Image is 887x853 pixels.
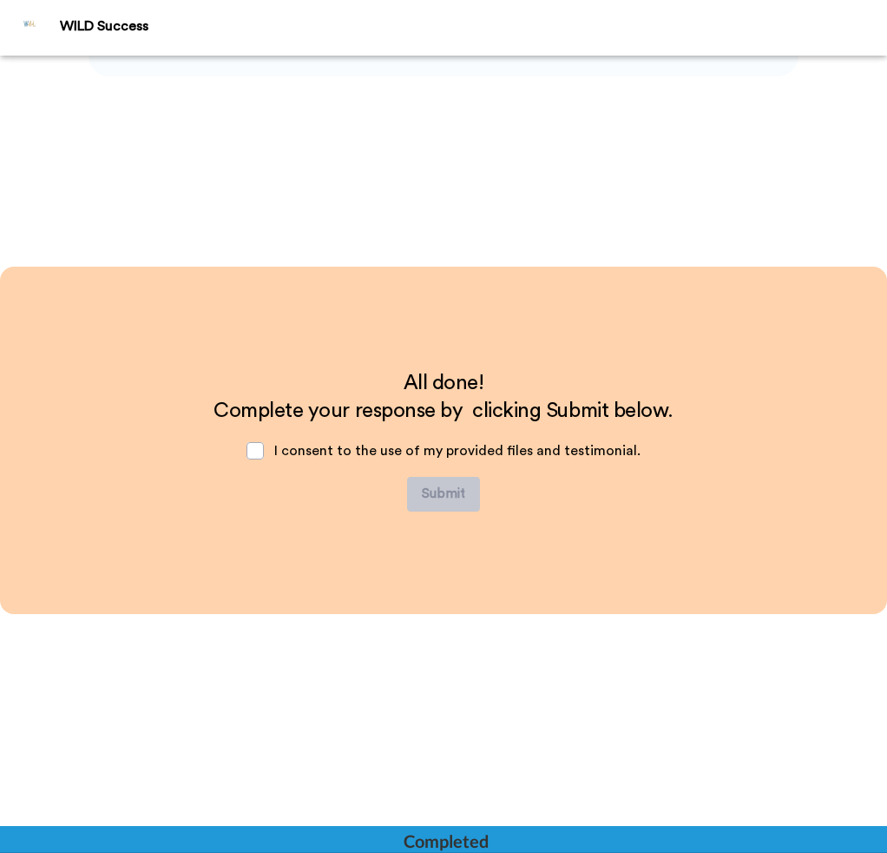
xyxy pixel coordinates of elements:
[407,477,480,512] button: Submit
[404,373,484,393] span: All done!
[274,444,641,458] span: I consent to the use of my provided files and testimonial.
[214,400,673,421] span: Complete your response by clicking Submit below.
[10,7,51,49] img: Profile Image
[404,829,487,853] div: Completed
[60,18,886,35] div: WILD Success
